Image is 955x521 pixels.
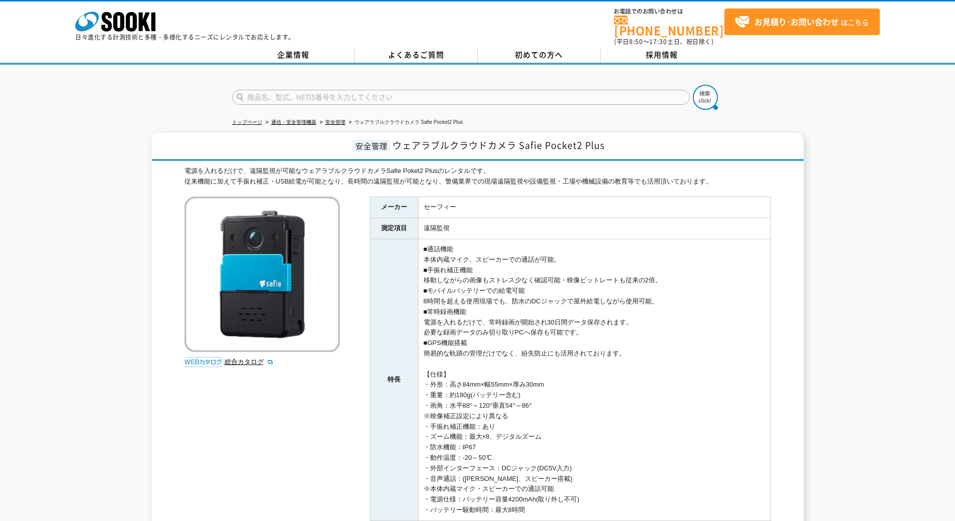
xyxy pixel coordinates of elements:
td: 遠隔監視 [418,218,771,239]
p: 日々進化する計測技術と多種・多様化するニーズにレンタルでお応えします。 [75,34,295,40]
img: ウェアラブルクラウドカメラ Safie Pocket2 Plus [184,197,340,352]
span: 8:50 [629,37,643,46]
span: (平日 ～ 土日、祝日除く) [614,37,713,46]
a: 総合カタログ [225,358,274,366]
a: 企業情報 [232,48,355,63]
a: トップページ [232,119,262,125]
span: 安全管理 [353,140,390,151]
th: 特長 [370,239,418,521]
input: 商品名、型式、NETIS番号を入力してください [232,90,690,105]
div: 電源を入れるだけで、遠隔監視が可能なウェアラブルクラウドカメラSafie Poket2 Plusのレンタルです。 従来機能に加えて手振れ補正・USB給電が可能となり、長時間の遠隔監視が可能となり... [184,166,771,187]
th: 測定項目 [370,218,418,239]
span: お電話でのお問い合わせは [614,9,724,15]
span: ウェアラブルクラウドカメラ Safie Pocket2 Plus [393,138,605,152]
img: webカタログ [184,357,222,367]
img: btn_search.png [693,85,718,110]
td: セーフィー [418,197,771,218]
a: よくあるご質問 [355,48,478,63]
a: [PHONE_NUMBER] [614,16,724,36]
a: 初めての方へ [478,48,601,63]
a: お見積り･お問い合わせはこちら [724,9,880,35]
td: ■通話機能 本体内蔵マイク、スピーカーでの通話が可能。 ■手振れ補正機能 移動しながらの画像もストレス少なく確認可能・映像ビットレートも従来の2倍。 ■モバイルバッテリーでの給電可能 8時間を超... [418,239,771,521]
span: 17:30 [649,37,667,46]
a: 通信・安全管理機器 [271,119,316,125]
span: はこちら [734,15,869,30]
th: メーカー [370,197,418,218]
span: 初めての方へ [515,49,563,60]
a: 採用情報 [601,48,723,63]
li: ウェアラブルクラウドカメラ Safie Pocket2 Plus [347,117,463,128]
a: 安全管理 [325,119,345,125]
strong: お見積り･お問い合わせ [754,16,839,28]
